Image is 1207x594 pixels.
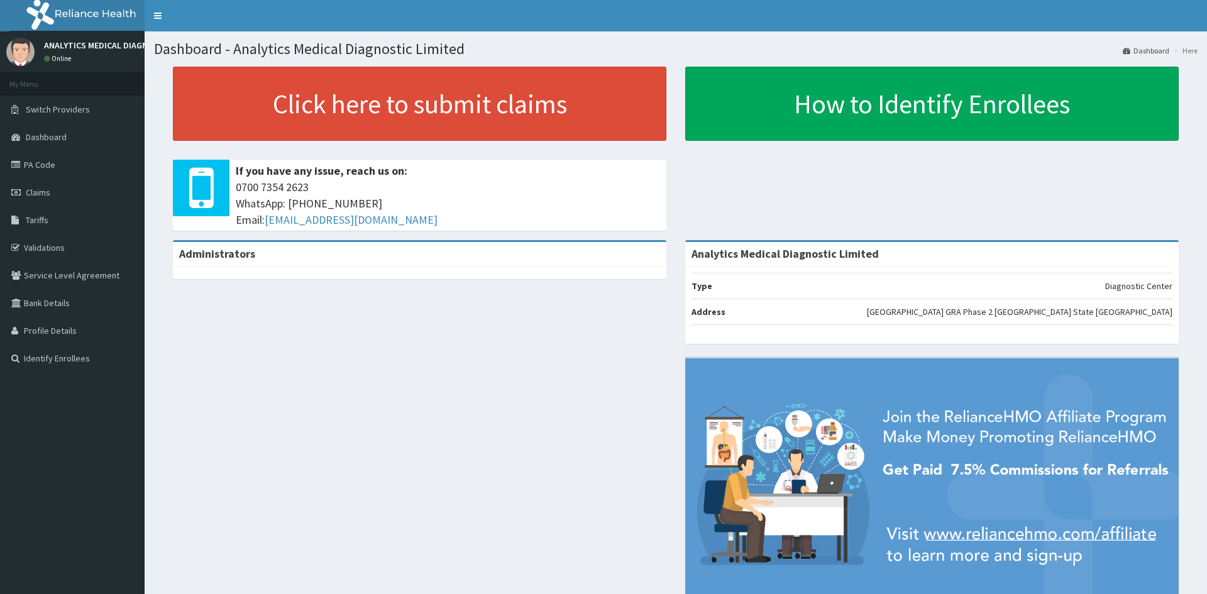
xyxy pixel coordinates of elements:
[867,305,1172,318] p: [GEOGRAPHIC_DATA] GRA Phase 2 [GEOGRAPHIC_DATA] State [GEOGRAPHIC_DATA]
[685,67,1179,141] a: How to Identify Enrollees
[154,41,1198,57] h1: Dashboard - Analytics Medical Diagnostic Limited
[173,67,666,141] a: Click here to submit claims
[692,306,725,317] b: Address
[265,212,438,227] a: [EMAIL_ADDRESS][DOMAIN_NAME]
[44,54,74,63] a: Online
[26,187,50,198] span: Claims
[26,104,90,115] span: Switch Providers
[692,280,712,292] b: Type
[1123,45,1169,56] a: Dashboard
[6,38,35,66] img: User Image
[1171,45,1198,56] li: Here
[692,246,879,261] strong: Analytics Medical Diagnostic Limited
[44,41,189,50] p: ANALYTICS MEDICAL DIAGNOSTIC LTD
[236,163,407,178] b: If you have any issue, reach us on:
[26,214,48,226] span: Tariffs
[236,179,660,228] span: 0700 7354 2623 WhatsApp: [PHONE_NUMBER] Email:
[179,246,255,261] b: Administrators
[1105,280,1172,292] p: Diagnostic Center
[26,131,67,143] span: Dashboard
